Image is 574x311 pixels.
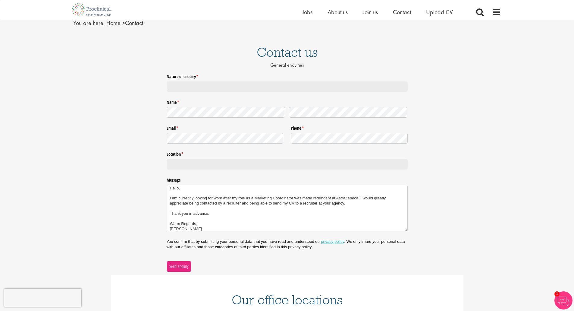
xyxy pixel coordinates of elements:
[302,8,312,16] a: Jobs
[73,19,105,27] span: You are here:
[393,8,411,16] a: Contact
[167,107,285,118] input: First
[122,19,125,27] span: >
[426,8,453,16] a: Upload CV
[554,291,572,309] img: Chatbot
[106,19,121,27] a: breadcrumb link to Home
[321,239,344,244] a: privacy policy
[167,239,408,250] p: You confirm that by submitting your personal data that you have read and understood our . We only...
[4,289,81,307] iframe: reCAPTCHA
[167,149,408,157] legend: Location
[169,263,189,270] span: Send enquiry
[291,123,408,131] label: Phone
[120,293,454,306] h1: Our office locations
[554,291,560,297] span: 1
[167,175,408,183] label: Message
[106,19,143,27] span: Contact
[167,123,284,131] label: Email
[363,8,378,16] a: Join us
[167,97,408,105] legend: Name
[289,107,408,118] input: Last
[167,261,191,272] button: Send enquiry
[167,71,408,79] label: Nature of enquiry
[328,8,348,16] a: About us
